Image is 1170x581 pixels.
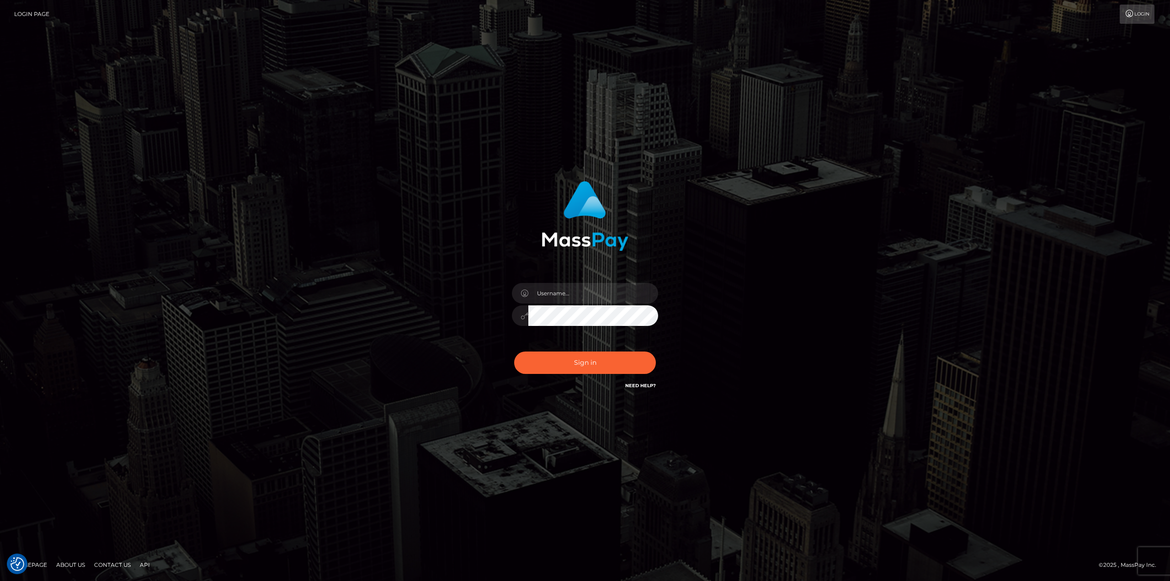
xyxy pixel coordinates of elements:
img: MassPay Login [542,181,628,251]
a: Homepage [10,558,51,572]
input: Username... [528,283,658,304]
a: Need Help? [625,383,656,389]
a: Login Page [14,5,49,24]
a: API [136,558,154,572]
button: Sign in [514,352,656,374]
a: Login [1120,5,1154,24]
img: Revisit consent button [11,557,24,571]
a: Contact Us [90,558,134,572]
button: Consent Preferences [11,557,24,571]
div: © 2025 , MassPay Inc. [1099,560,1163,570]
a: About Us [53,558,89,572]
